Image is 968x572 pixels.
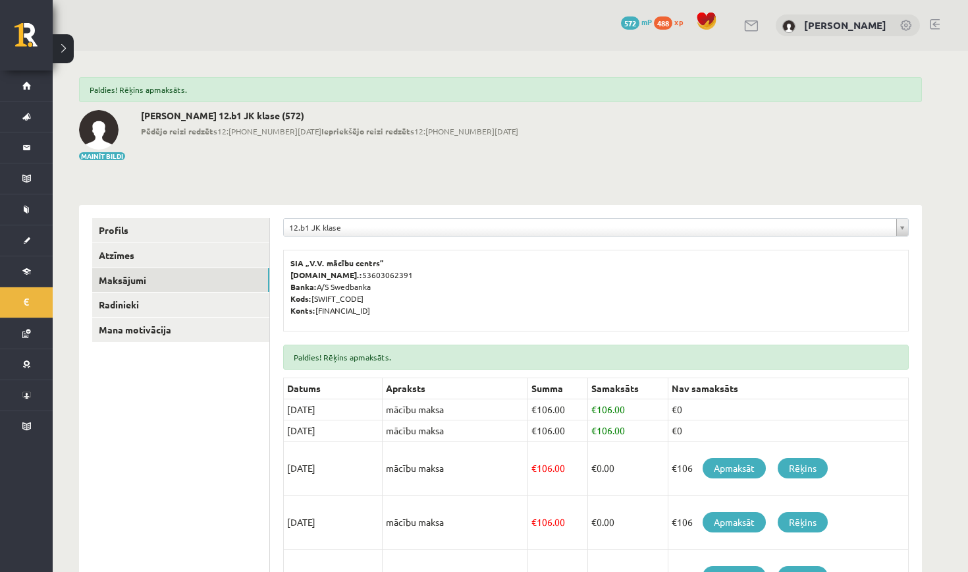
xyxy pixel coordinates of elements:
td: €106 [668,442,909,496]
td: [DATE] [284,399,383,420]
img: Justīne Everte [782,20,795,33]
a: Maksājumi [92,268,269,293]
td: 106.00 [527,442,587,496]
button: Mainīt bildi [79,152,125,160]
b: Banka: [290,281,317,292]
b: Pēdējo reizi redzēts [141,126,217,136]
a: Rīgas 1. Tālmācības vidusskola [14,23,53,56]
div: Paldies! Rēķins apmaksāts. [79,77,922,102]
td: 106.00 [527,420,587,442]
p: 53603062391 A/S Swedbanka [SWIFT_CODE] [FINANCIAL_ID] [290,257,901,316]
a: Rēķins [778,458,828,478]
span: € [531,403,537,415]
td: mācību maksa [383,442,528,496]
b: Konts: [290,305,315,316]
th: Datums [284,378,383,399]
span: € [591,424,597,436]
a: 12.b1 JK klase [284,219,908,236]
td: 106.00 [527,399,587,420]
span: € [531,462,537,474]
th: Summa [527,378,587,399]
img: Justīne Everte [79,110,119,150]
span: € [531,516,537,528]
span: 572 [621,16,639,30]
td: 0.00 [587,442,668,496]
td: 106.00 [587,399,668,420]
b: Kods: [290,293,311,304]
a: Radinieki [92,293,269,317]
td: 106.00 [587,420,668,442]
span: 488 [654,16,672,30]
div: Paldies! Rēķins apmaksāts. [283,345,909,370]
td: [DATE] [284,442,383,496]
b: [DOMAIN_NAME].: [290,270,362,280]
b: SIA „V.V. mācību centrs” [290,258,385,268]
a: [PERSON_NAME] [804,18,886,32]
a: 488 xp [654,16,689,27]
th: Nav samaksāts [668,378,909,399]
td: mācību maksa [383,420,528,442]
th: Samaksāts [587,378,668,399]
span: € [531,424,537,436]
a: Apmaksāt [703,512,766,532]
span: 12.b1 JK klase [289,219,891,236]
b: Iepriekšējo reizi redzēts [321,126,414,136]
a: Rēķins [778,512,828,532]
span: mP [641,16,652,27]
td: mācību maksa [383,496,528,550]
a: Atzīmes [92,243,269,268]
th: Apraksts [383,378,528,399]
span: xp [674,16,683,27]
td: [DATE] [284,496,383,550]
td: [DATE] [284,420,383,442]
span: € [591,462,597,474]
span: € [591,403,597,415]
td: €106 [668,496,909,550]
span: 12:[PHONE_NUMBER][DATE] 12:[PHONE_NUMBER][DATE] [141,125,518,137]
td: 106.00 [527,496,587,550]
a: Profils [92,218,269,243]
td: €0 [668,420,909,442]
a: 572 mP [621,16,652,27]
a: Mana motivācija [92,318,269,342]
td: mācību maksa [383,399,528,420]
td: €0 [668,399,909,420]
td: 0.00 [587,496,668,550]
span: € [591,516,597,528]
h2: [PERSON_NAME] 12.b1 JK klase (572) [141,110,518,121]
a: Apmaksāt [703,458,766,478]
